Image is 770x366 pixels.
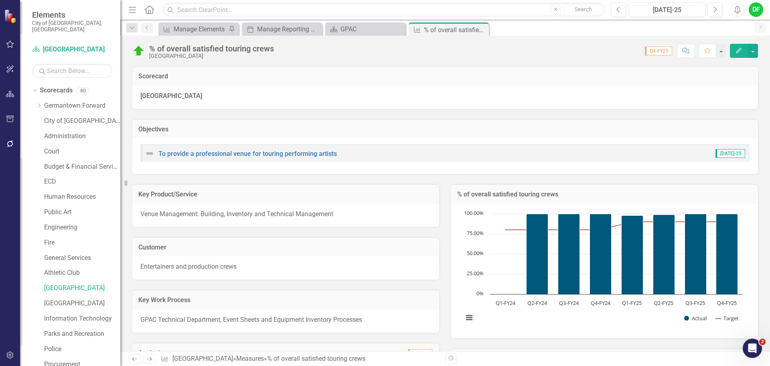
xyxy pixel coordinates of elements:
button: Search [563,4,603,15]
text: Q2-FY24 [527,299,547,307]
span: 2 [759,339,766,345]
text: 100.00% [464,209,484,217]
p: Entertainers and production crews [140,262,431,272]
a: [GEOGRAPHIC_DATA] [44,284,120,293]
path: Q3-FY25, 100. Actual. [685,214,707,294]
a: Engineering [44,223,120,232]
p: Venue Management: Building, Inventory and Technical Management [140,210,431,219]
text: 25.00% [467,270,484,277]
a: Fire [44,238,120,247]
div: [DATE]-25 [631,5,703,15]
div: Manage Reporting Periods [257,24,320,34]
img: ClearPoint Strategy [4,9,18,23]
button: Show Target [715,315,739,322]
iframe: Intercom live chat [743,339,762,358]
span: Jun-25 [408,349,432,358]
a: [GEOGRAPHIC_DATA] [172,355,233,362]
div: % of overall satisfied touring crews [149,44,274,53]
h3: Scorecard [138,73,752,80]
button: DF [749,2,763,17]
div: 80 [77,87,89,94]
text: Q3-FY25 [685,299,705,307]
a: Parks and Recreation [44,329,120,339]
div: Manage Elements [174,24,227,34]
div: [GEOGRAPHIC_DATA] [149,53,274,59]
div: » » [161,354,439,364]
text: Q1-FY24 [496,299,516,307]
button: [DATE]-25 [628,2,705,17]
a: ECD [44,177,120,186]
a: Scorecards [40,86,73,95]
h3: Key Product/Service [138,191,433,198]
div: % of overall satisfied touring crews [267,355,365,362]
text: Q2-FY25 [654,299,673,307]
h3: Key Work Process [138,296,433,304]
a: Human Resources [44,192,120,202]
text: 50.00% [467,249,484,257]
strong: [GEOGRAPHIC_DATA] [140,92,202,100]
span: Q4-FY25 [645,47,672,55]
span: Elements [32,10,112,20]
span: [DATE]-25 [715,149,745,158]
a: To provide a professional venue for touring performing artists [158,150,337,157]
div: Chart. Highcharts interactive chart. [459,210,750,330]
text: Q3-FY24 [559,299,579,307]
a: Information Technology [44,314,120,323]
a: Measures [236,355,264,362]
a: Germantown Forward [44,101,120,110]
a: Budget & Financial Services [44,162,120,172]
text: Q4-FY25 [717,299,737,307]
input: Search ClearPoint... [162,3,605,17]
a: Manage Reporting Periods [244,24,320,34]
a: Athletic Club [44,268,120,278]
a: City of [GEOGRAPHIC_DATA] [44,117,120,126]
g: Actual, series 1 of 2. Bar series with 8 bars. [496,214,738,294]
div: GPAC [340,24,403,34]
path: Q2-FY24, 100. Actual. [527,214,548,294]
path: Q1-FY25, 98. Actual. [622,215,643,294]
path: Q3-FY24, 100. Actual. [558,214,580,294]
text: 75.00% [467,229,484,237]
a: GPAC [327,24,403,34]
a: [GEOGRAPHIC_DATA] [32,45,112,54]
a: Police [44,345,120,354]
a: [GEOGRAPHIC_DATA] [44,299,120,308]
path: Q4-FY24, 100. Actual. [590,214,612,294]
input: Search Below... [32,64,112,78]
a: Court [44,147,120,156]
path: Q4-FY25, 100. Actual. [716,214,738,294]
span: Search [575,6,592,12]
h3: Objectives [138,126,752,133]
a: General Services [44,254,120,263]
path: Q2-FY25, 99. Actual. [653,215,675,294]
h3: % of overall satisfied touring crews [457,191,752,198]
h3: Customer [138,244,433,251]
button: View chart menu, Chart [464,312,475,323]
svg: Interactive chart [459,210,747,330]
div: % of overall satisfied touring crews [424,25,487,35]
button: Show Actual [684,315,707,322]
text: Q1-FY25 [622,299,642,307]
text: 0% [476,290,484,297]
img: Not Defined [145,149,154,158]
text: Q4-FY24 [591,299,611,307]
small: City of [GEOGRAPHIC_DATA], [GEOGRAPHIC_DATA] [32,20,112,33]
a: Administration [44,132,120,141]
a: Manage Elements [160,24,227,34]
p: GPAC Technical Department, Event Sheets and Equipment Inventory Processes [140,315,431,325]
h3: Analysis [138,350,285,357]
a: Public Art [44,208,120,217]
img: On Target [132,45,145,57]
